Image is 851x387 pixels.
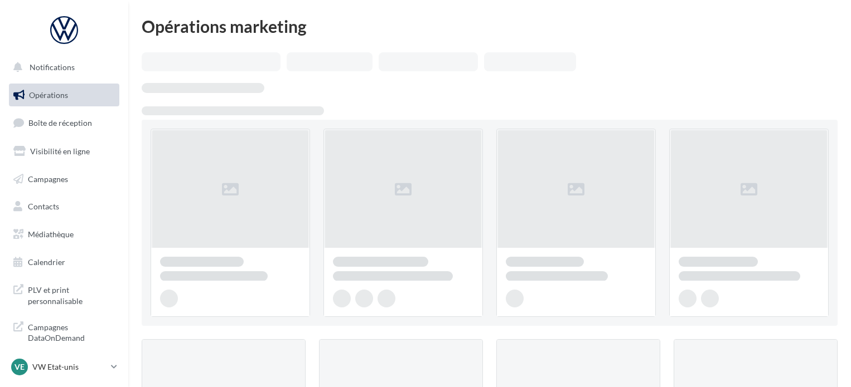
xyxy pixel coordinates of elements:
[32,361,107,373] p: VW Etat-unis
[28,118,92,128] span: Boîte de réception
[29,90,68,100] span: Opérations
[28,202,59,211] span: Contacts
[30,146,90,156] span: Visibilité en ligne
[7,168,122,191] a: Campagnes
[7,278,122,311] a: PLV et print personnalisable
[7,140,122,163] a: Visibilité en ligne
[142,18,838,35] div: Opérations marketing
[9,356,119,378] a: VE VW Etat-unis
[28,320,115,344] span: Campagnes DataOnDemand
[28,229,74,239] span: Médiathèque
[14,361,25,373] span: VE
[7,223,122,246] a: Médiathèque
[28,174,68,183] span: Campagnes
[7,315,122,348] a: Campagnes DataOnDemand
[7,195,122,218] a: Contacts
[7,111,122,135] a: Boîte de réception
[28,282,115,306] span: PLV et print personnalisable
[7,84,122,107] a: Opérations
[30,62,75,72] span: Notifications
[7,251,122,274] a: Calendrier
[7,56,117,79] button: Notifications
[28,257,65,267] span: Calendrier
